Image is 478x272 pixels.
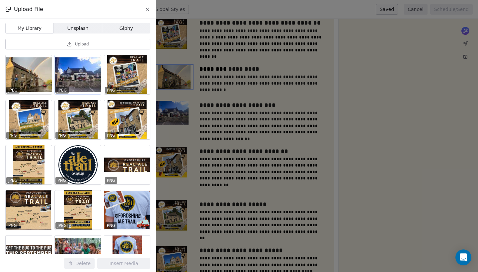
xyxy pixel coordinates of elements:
[455,249,471,265] div: Open Intercom Messenger
[64,258,95,269] button: Delete
[57,133,66,138] p: PNG
[5,39,150,49] button: Upload
[57,88,67,93] p: JPEG
[8,178,18,183] p: JPEG
[57,223,67,228] p: JPEG
[119,25,133,32] span: Giphy
[8,223,17,228] p: PNG
[107,88,116,93] p: PNG
[97,258,150,269] button: Insert Media
[8,88,18,93] p: JPEG
[14,5,43,13] span: Upload File
[107,133,116,138] p: PNG
[107,178,116,183] p: PNG
[8,133,17,138] p: PNG
[67,25,89,32] span: Unsplash
[75,41,89,47] span: Upload
[107,223,116,228] p: PNG
[57,178,66,183] p: PNG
